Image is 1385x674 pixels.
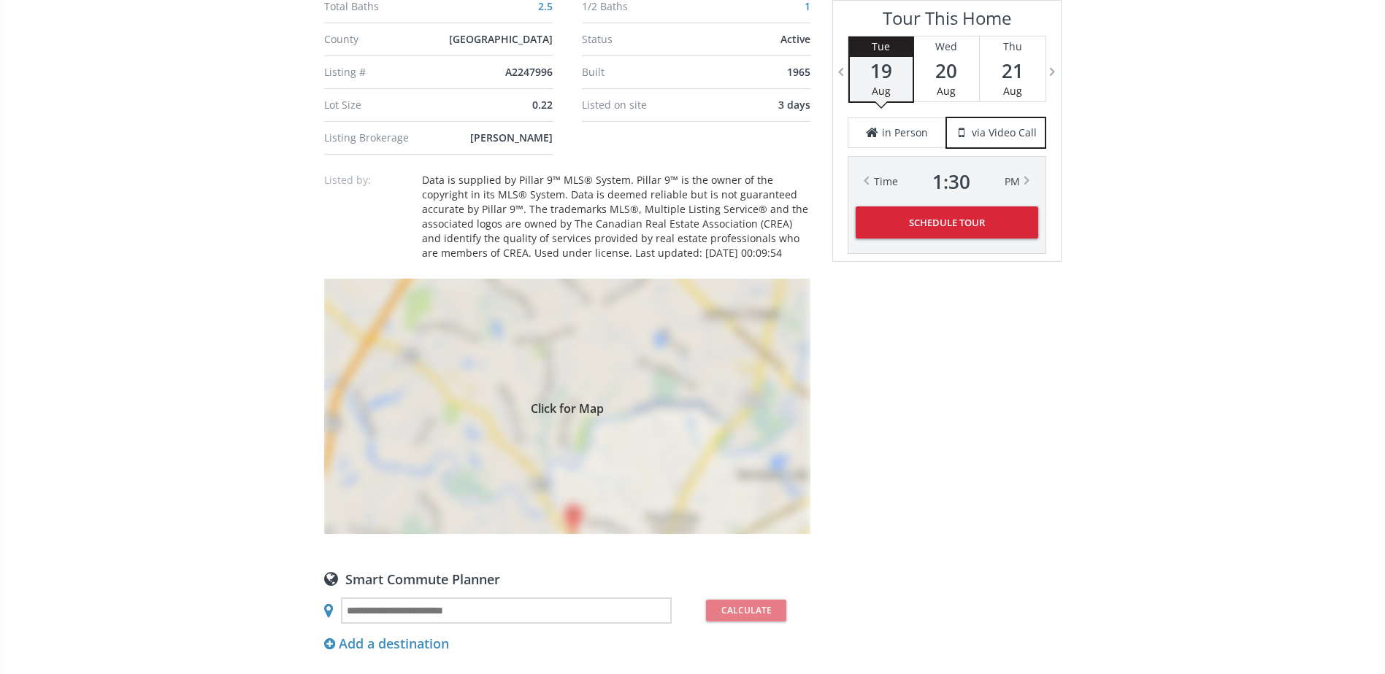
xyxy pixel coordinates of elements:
div: Add a destination [324,635,449,654]
button: Schedule Tour [856,206,1038,239]
div: Data is supplied by Pillar 9™ MLS® System. Pillar 9™ is the owner of the copyright in its MLS® Sy... [422,173,810,260]
span: Click for Map [324,400,810,412]
div: Listed on site [582,100,703,110]
div: Total Baths [324,1,445,12]
div: Time PM [874,171,1020,192]
span: Aug [1003,84,1022,98]
div: Lot Size [324,100,445,110]
span: [GEOGRAPHIC_DATA] [449,32,553,46]
span: 3 days [778,98,810,112]
div: 1/2 Baths [582,1,703,12]
span: 0.22 [532,98,553,112]
div: Listing Brokerage [324,133,445,143]
div: Thu [980,36,1046,57]
span: 20 [914,61,979,81]
div: Smart Commute Planner [324,570,810,586]
span: 1965 [787,65,810,79]
div: Status [582,34,703,44]
span: via Video Call [972,125,1037,140]
span: [PERSON_NAME] [470,131,553,144]
h3: Tour This Home [848,8,1046,36]
span: Aug [937,84,956,98]
span: 19 [850,61,913,81]
div: Built [582,67,703,77]
span: Active [780,32,810,46]
div: Tue [850,36,913,57]
span: in Person [882,125,928,140]
div: Wed [914,36,979,57]
span: 21 [980,61,1046,81]
button: Calculate [706,600,786,621]
span: Aug [872,84,891,98]
p: Listed by: [324,173,412,187]
span: A2247996 [505,65,553,79]
div: Listing # [324,67,445,77]
div: County [324,34,445,44]
span: 1 : 30 [932,171,970,192]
